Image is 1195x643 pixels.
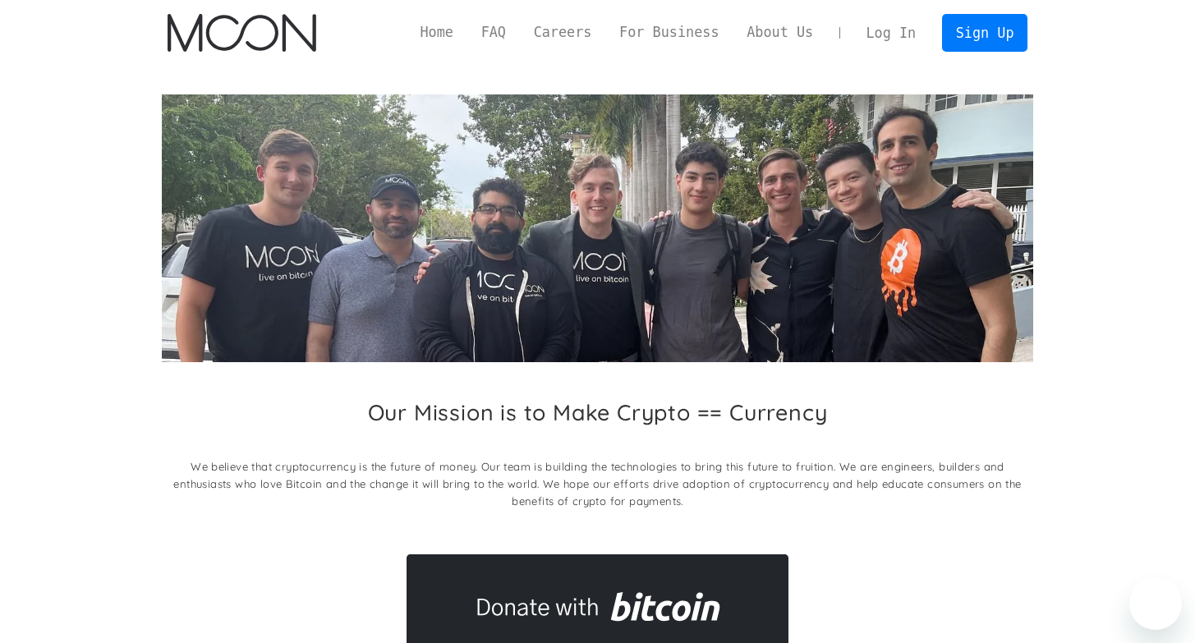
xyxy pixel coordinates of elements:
p: We believe that cryptocurrency is the future of money. Our team is building the technologies to b... [162,458,1033,510]
a: FAQ [467,22,520,43]
a: About Us [733,22,827,43]
a: Log In [853,15,930,51]
a: home [168,14,316,52]
a: Sign Up [942,14,1027,51]
img: Moon Logo [168,14,316,52]
a: For Business [605,22,733,43]
iframe: Button to launch messaging window [1129,577,1182,630]
a: Careers [520,22,605,43]
a: Home [407,22,467,43]
h2: Our Mission is to Make Crypto == Currency [368,399,828,425]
